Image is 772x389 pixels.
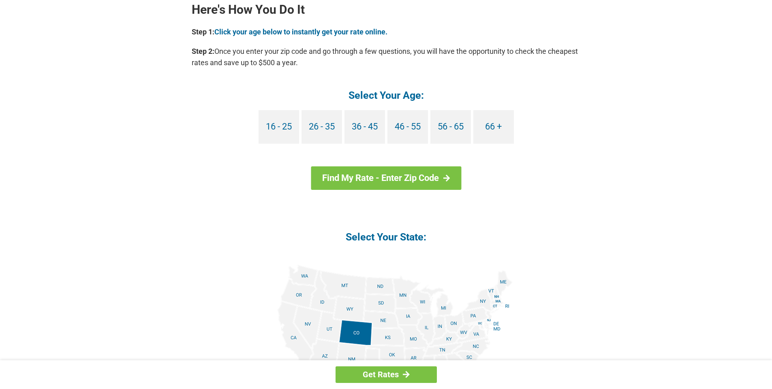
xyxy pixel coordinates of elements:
h4: Select Your State: [192,230,581,244]
a: 56 - 65 [430,110,471,144]
a: 16 - 25 [259,110,299,144]
p: Once you enter your zip code and go through a few questions, you will have the opportunity to che... [192,46,581,68]
a: Find My Rate - Enter Zip Code [311,166,461,190]
a: 66 + [473,110,514,144]
h2: Here's How You Do It [192,3,581,16]
b: Step 2: [192,47,214,55]
a: Get Rates [336,366,437,383]
a: 46 - 55 [387,110,428,144]
a: 26 - 35 [302,110,342,144]
a: 36 - 45 [344,110,385,144]
a: Click your age below to instantly get your rate online. [214,28,387,36]
h4: Select Your Age: [192,89,581,102]
b: Step 1: [192,28,214,36]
